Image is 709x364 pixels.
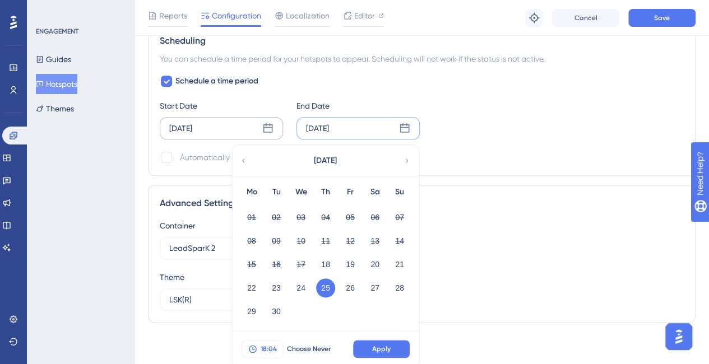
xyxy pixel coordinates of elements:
[390,278,409,297] button: 28
[387,185,412,199] div: Su
[160,99,283,113] div: Start Date
[390,231,409,250] button: 14
[160,34,684,48] div: Scheduling
[354,9,375,22] span: Editor
[341,255,360,274] button: 19
[261,344,277,353] span: 18:04
[36,99,74,119] button: Themes
[267,231,286,250] button: 09
[284,340,334,358] button: Choose Never
[242,278,261,297] button: 22
[341,278,360,297] button: 26
[169,241,215,255] span: LeadSparK 2
[291,208,311,227] button: 03
[372,344,391,353] span: Apply
[654,13,670,22] span: Save
[160,52,684,66] div: You can schedule a time period for your hotspots to appear. Scheduling will not work if the statu...
[242,340,284,358] button: 18:04
[267,255,286,274] button: 16
[365,278,384,297] button: 27
[212,9,261,22] span: Configuration
[662,320,696,353] iframe: UserGuiding AI Assistant Launcher
[291,231,311,250] button: 10
[264,185,289,199] div: Tu
[341,208,360,227] button: 05
[36,74,77,94] button: Hotspots
[365,231,384,250] button: 13
[316,208,335,227] button: 04
[267,302,286,321] button: 30
[365,208,384,227] button: 06
[353,340,410,358] button: Apply
[160,288,283,311] button: LSK(R)
[314,154,337,167] span: [DATE]
[313,185,338,199] div: Th
[316,278,335,297] button: 25
[180,151,411,164] div: Automatically set as “Inactive” when the scheduled period is over.
[338,185,363,199] div: Fr
[306,122,329,135] div: [DATE]
[291,278,311,297] button: 24
[242,255,261,274] button: 15
[26,3,70,16] span: Need Help?
[341,231,360,250] button: 12
[574,13,597,22] span: Cancel
[291,255,311,274] button: 17
[316,255,335,274] button: 18
[316,231,335,250] button: 11
[552,9,619,27] button: Cancel
[169,122,192,135] div: [DATE]
[36,49,71,69] button: Guides
[363,185,387,199] div: Sa
[160,270,684,284] div: Theme
[242,231,261,250] button: 08
[242,302,261,321] button: 29
[160,219,684,232] div: Container
[286,9,330,22] span: Localization
[269,150,381,172] button: [DATE]
[287,344,331,353] span: Choose Never
[390,208,409,227] button: 07
[175,74,258,88] span: Schedule a time period
[289,185,313,199] div: We
[160,237,283,259] button: LeadSparK 2
[296,99,420,113] div: End Date
[267,208,286,227] button: 02
[267,278,286,297] button: 23
[169,293,192,306] span: LSK(R)
[239,185,264,199] div: Mo
[159,9,187,22] span: Reports
[160,197,684,210] div: Advanced Settings
[36,27,78,36] div: ENGAGEMENT
[628,9,696,27] button: Save
[390,255,409,274] button: 21
[242,208,261,227] button: 01
[365,255,384,274] button: 20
